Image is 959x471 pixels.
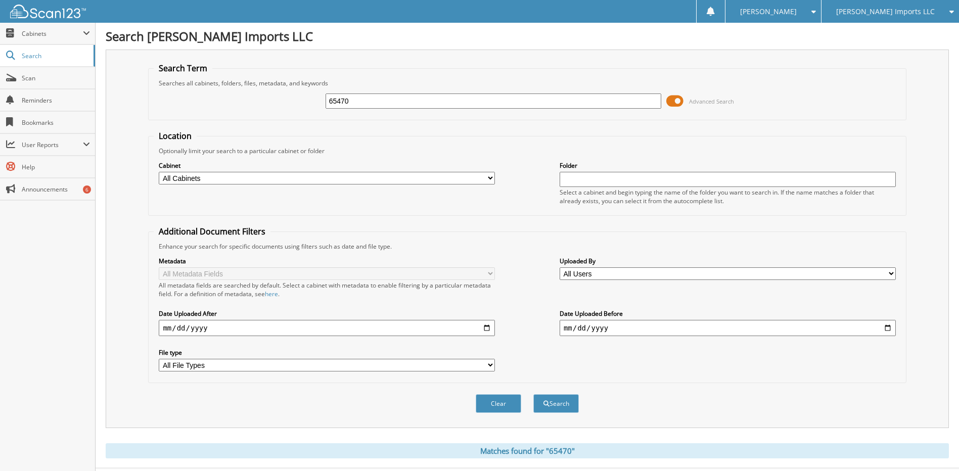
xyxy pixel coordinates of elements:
[560,257,896,265] label: Uploaded By
[836,9,935,15] span: [PERSON_NAME] Imports LLC
[154,242,900,251] div: Enhance your search for specific documents using filters such as date and file type.
[22,96,90,105] span: Reminders
[106,443,949,458] div: Matches found for "65470"
[154,79,900,87] div: Searches all cabinets, folders, files, metadata, and keywords
[560,188,896,205] div: Select a cabinet and begin typing the name of the folder you want to search in. If the name match...
[22,185,90,194] span: Announcements
[689,98,734,105] span: Advanced Search
[22,140,83,149] span: User Reports
[154,63,212,74] legend: Search Term
[83,185,91,194] div: 6
[265,290,278,298] a: here
[740,9,797,15] span: [PERSON_NAME]
[22,29,83,38] span: Cabinets
[560,320,896,336] input: end
[533,394,579,413] button: Search
[154,147,900,155] div: Optionally limit your search to a particular cabinet or folder
[159,320,495,336] input: start
[22,118,90,127] span: Bookmarks
[159,257,495,265] label: Metadata
[560,309,896,318] label: Date Uploaded Before
[154,226,270,237] legend: Additional Document Filters
[159,348,495,357] label: File type
[159,309,495,318] label: Date Uploaded After
[154,130,197,142] legend: Location
[22,74,90,82] span: Scan
[159,281,495,298] div: All metadata fields are searched by default. Select a cabinet with metadata to enable filtering b...
[106,28,949,44] h1: Search [PERSON_NAME] Imports LLC
[22,52,88,60] span: Search
[22,163,90,171] span: Help
[159,161,495,170] label: Cabinet
[476,394,521,413] button: Clear
[560,161,896,170] label: Folder
[10,5,86,18] img: scan123-logo-white.svg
